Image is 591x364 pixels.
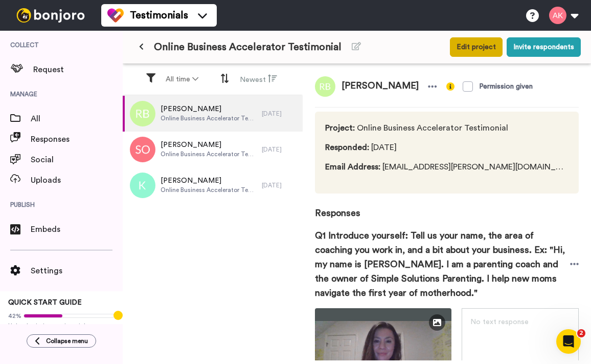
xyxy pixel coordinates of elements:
div: [DATE] [262,145,298,154]
span: [PERSON_NAME] [161,176,257,186]
img: so.png [130,137,155,162]
span: Q1 Introduce yourself: Tell us your name, the area of coaching you work in, and a bit about your ... [315,228,570,300]
button: Edit project [450,37,503,57]
div: [DATE] [262,110,298,118]
div: Tooltip anchor [113,311,123,320]
span: [PERSON_NAME] [161,140,257,150]
img: k.png [130,173,155,198]
span: Uploads [31,174,123,186]
div: Permission given [479,81,533,92]
span: 42% [8,312,21,320]
span: [EMAIL_ADDRESS][PERSON_NAME][DOMAIN_NAME] [325,161,569,173]
span: Online Business Accelerator Testimonial [161,186,257,194]
span: 2 [577,329,585,337]
span: Online Business Accelerator Testimonial [154,40,342,54]
a: [PERSON_NAME]Online Business Accelerator Testimonial[DATE] [123,167,303,203]
span: Responses [315,194,579,220]
img: bj-logo-header-white.svg [12,8,89,23]
span: Responses [31,133,123,145]
span: Project : [325,124,355,132]
img: rb.png [130,101,155,126]
a: [PERSON_NAME]Online Business Accelerator Testimonial[DATE] [123,96,303,132]
img: rb.png [315,76,335,97]
button: Collapse menu [27,334,96,348]
span: All [31,113,123,125]
iframe: Intercom live chat [556,329,581,354]
span: [PERSON_NAME] [335,76,425,97]
span: Testimonials [130,8,188,23]
span: Online Business Accelerator Testimonial [161,114,257,122]
span: Email Address : [325,163,380,171]
a: [PERSON_NAME]Online Business Accelerator Testimonial[DATE] [123,132,303,167]
img: info-yellow.svg [446,82,454,91]
span: Request [33,63,123,76]
button: All time [160,70,204,89]
span: [PERSON_NAME] [161,104,257,114]
span: Online Business Accelerator Testimonial [161,150,257,158]
button: Invite respondents [507,37,581,57]
span: Collapse menu [46,337,88,345]
span: [DATE] [325,141,569,154]
div: [DATE] [262,181,298,189]
span: Responded : [325,143,369,152]
img: tm-color.svg [107,7,124,24]
span: Upload existing testimonials [8,322,115,330]
span: Social [31,154,123,166]
button: Newest [234,70,283,89]
span: Embeds [31,223,123,235]
span: Online Business Accelerator Testimonial [325,122,569,134]
span: Settings [31,265,123,277]
span: QUICK START GUIDE [8,299,82,306]
span: No text response [470,318,529,326]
